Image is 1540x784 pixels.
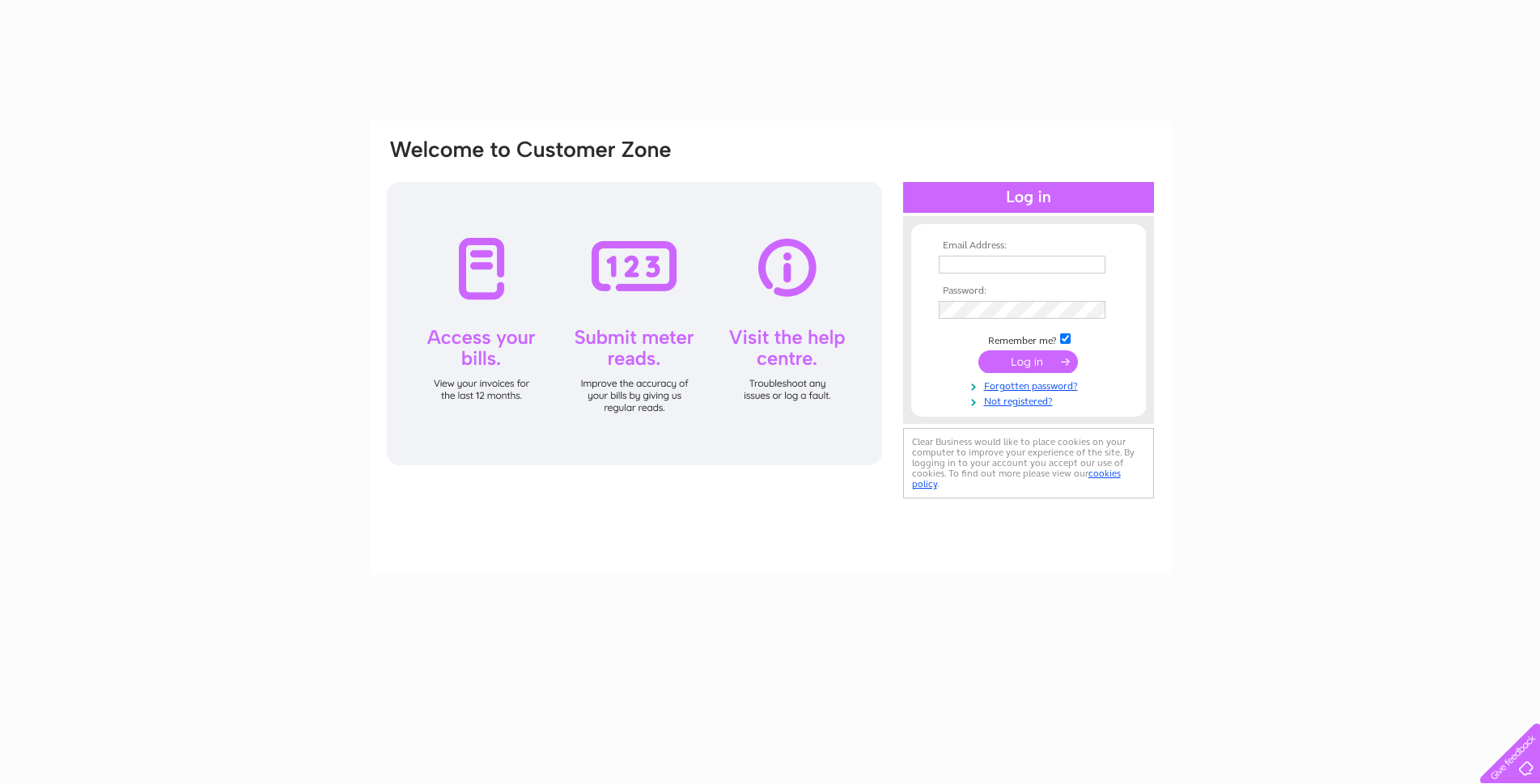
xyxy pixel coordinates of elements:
[978,350,1078,373] input: Submit
[939,392,1122,408] a: Not registered?
[912,468,1121,489] a: cookies policy
[935,240,1122,252] th: Email Address:
[939,377,1122,392] a: Forgotten password?
[935,331,1122,347] td: Remember me?
[935,286,1122,297] th: Password:
[903,428,1154,498] div: Clear Business would like to place cookies on your computer to improve your experience of the sit...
